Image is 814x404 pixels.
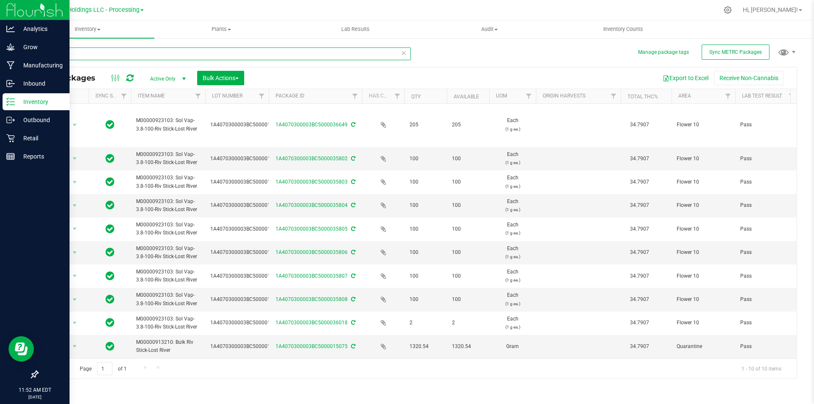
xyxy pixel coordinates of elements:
span: Sync from Compliance System [350,249,355,255]
span: Each [494,291,531,307]
span: 1320.54 [452,343,484,351]
span: M00000923103: Sol Vap-3.8-100-Riv Stick-Lost River [136,245,200,261]
a: Filter [348,89,362,103]
span: M00000923103: Sol Vap-3.8-100-Riv Stick-Lost River [136,150,200,167]
span: Each [494,245,531,261]
inline-svg: Analytics [6,25,15,33]
span: Flower 10 [677,225,730,233]
span: 34.7907 [626,119,653,131]
span: 100 [452,295,484,304]
span: 100 [452,272,484,280]
a: 1A4070300003BC5000035804 [276,202,348,208]
span: Each [494,198,531,214]
a: Lot Number [212,93,243,99]
inline-svg: Manufacturing [6,61,15,70]
span: Pass [740,248,794,256]
a: Filter [785,89,799,103]
a: UOM [496,93,507,99]
span: select [70,176,80,188]
a: 1A4070300003BC5000035808 [276,296,348,302]
span: M00000923103: Sol Vap-3.8-100-Riv Stick-Lost River [136,221,200,237]
a: Total THC% [627,94,658,100]
span: In Sync [106,223,114,235]
span: Each [494,315,531,331]
a: Item Name [138,93,165,99]
a: Filter [721,89,735,103]
p: Inbound [15,78,66,89]
span: 1A4070300003BC5000015075 [210,295,282,304]
span: Pass [740,319,794,327]
span: Flower 10 [677,178,730,186]
p: (1 g ea.) [494,229,531,237]
p: Reports [15,151,66,162]
span: 2 [410,319,442,327]
p: [DATE] [4,394,66,400]
span: Inventory [20,25,154,33]
inline-svg: Retail [6,134,15,142]
span: select [70,223,80,235]
span: M00000923103: Sol Vap-3.8-100-Riv Stick-Lost River [136,174,200,190]
span: select [70,200,80,212]
span: Plants [155,25,288,33]
span: Pass [740,121,794,129]
span: Pass [740,272,794,280]
span: select [70,340,80,352]
span: All Packages [44,73,104,83]
span: Pass [740,343,794,351]
span: 34.7907 [626,153,653,165]
a: Filter [607,89,621,103]
span: Sync from Compliance System [350,320,355,326]
span: M00000923103: Sol Vap-3.8-100-Riv Stick-Lost River [136,291,200,307]
inline-svg: Outbound [6,116,15,124]
a: 1A4070300003BC5000035807 [276,273,348,279]
span: Flower 10 [677,319,730,327]
span: 1A4070300003BC5000015075 [210,201,282,209]
span: 2 [452,319,484,327]
p: Outbound [15,115,66,125]
span: select [70,119,80,131]
a: Lab Test Result [742,93,782,99]
span: 1A4070300003BC5000015075 [210,225,282,233]
div: Manage settings [722,6,733,14]
a: Plants [154,20,288,38]
span: Sync from Compliance System [350,226,355,232]
p: (1 g ea.) [494,206,531,214]
a: Lab Results [288,20,422,38]
span: Pass [740,178,794,186]
a: Filter [191,89,205,103]
span: Each [494,268,531,284]
span: M00000913210: Bulk Riv Stick-Lost River [136,338,200,354]
span: 34.7907 [626,199,653,212]
a: Inventory [20,20,154,38]
span: 34.7907 [626,246,653,259]
span: In Sync [106,199,114,211]
span: 34.7907 [626,317,653,329]
p: (1 g ea.) [494,323,531,331]
span: Sync from Compliance System [350,273,355,279]
span: Bulk Actions [203,75,239,81]
span: In Sync [106,270,114,282]
span: Quarantine [677,343,730,351]
span: Hi, [PERSON_NAME]! [743,6,798,13]
span: In Sync [106,119,114,131]
span: Sync METRC Packages [709,49,762,55]
button: Manage package tags [638,49,689,56]
span: 1 - 10 of 10 items [735,362,788,375]
input: Search Package ID, Item Name, SKU, Lot or Part Number... [37,47,411,60]
a: 1A4070300003BC5000035805 [276,226,348,232]
inline-svg: Reports [6,152,15,161]
p: (1 g ea.) [494,125,531,133]
span: Page of 1 [72,362,134,375]
span: Lab Results [330,25,381,33]
a: 1A4070300003BC5000035803 [276,179,348,185]
span: 1A4070300003BC5000015075 [210,272,282,280]
p: (1 g ea.) [494,182,531,190]
a: Package ID [276,93,304,99]
span: 34.7907 [626,293,653,306]
span: 100 [452,155,484,163]
p: (1 g ea.) [494,300,531,308]
input: 1 [97,362,112,375]
span: select [70,294,80,306]
p: (1 g ea.) [494,159,531,167]
span: Each [494,174,531,190]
